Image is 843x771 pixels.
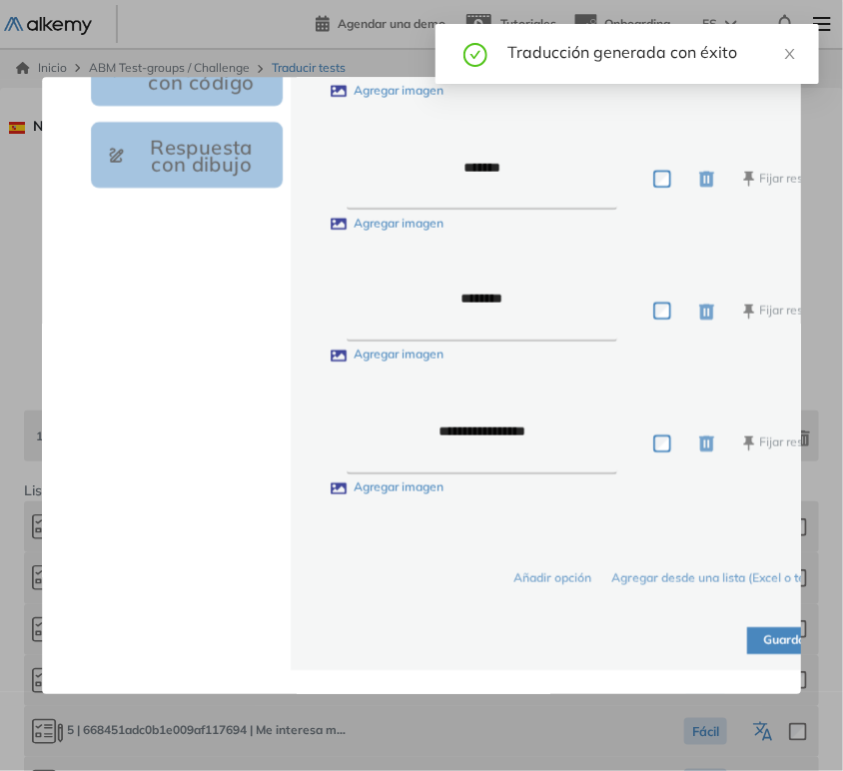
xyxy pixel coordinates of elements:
button: Fijar respuesta [743,170,841,189]
span: close [783,47,797,61]
button: Añadir opción [514,569,592,588]
div: Traducción generada con éxito [507,40,795,64]
label: Agregar imagen [331,346,443,365]
button: Respuesta con dibujo [91,122,283,188]
button: Fijar respuesta [743,434,841,453]
button: Guardar [748,628,827,655]
button: Fijar respuesta [743,302,841,321]
button: Agregar desde una lista (Excel o texto) [612,569,827,588]
label: Agregar imagen [331,214,443,233]
label: Agregar imagen [331,478,443,497]
label: Agregar imagen [331,81,443,100]
span: check-circle [463,40,487,67]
